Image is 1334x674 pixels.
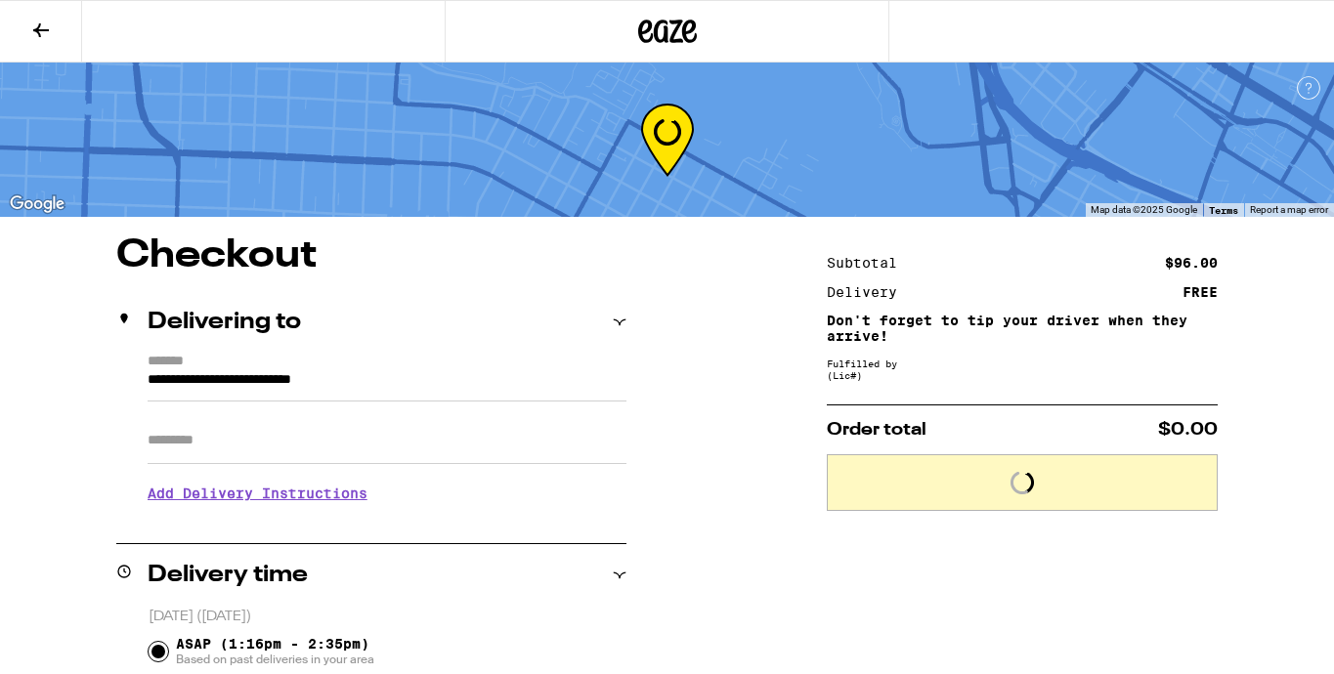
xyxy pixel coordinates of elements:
[148,516,626,531] p: We'll contact you at [PHONE_NUMBER] when we arrive
[1250,204,1328,215] a: Report a map error
[176,652,374,667] span: Based on past deliveries in your area
[148,564,308,587] h2: Delivery time
[5,191,69,217] img: Google
[827,313,1218,344] p: Don't forget to tip your driver when they arrive!
[827,421,926,439] span: Order total
[1158,421,1218,439] span: $0.00
[827,256,911,270] div: Subtotal
[148,471,626,516] h3: Add Delivery Instructions
[116,236,626,275] h1: Checkout
[176,636,374,667] span: ASAP (1:16pm - 2:35pm)
[1209,204,1238,216] a: Terms
[827,358,1218,381] div: Fulfilled by (Lic# )
[1091,204,1197,215] span: Map data ©2025 Google
[5,191,69,217] a: Open this area in Google Maps (opens a new window)
[1165,256,1218,270] div: $96.00
[827,285,911,299] div: Delivery
[148,311,301,334] h2: Delivering to
[149,608,626,626] p: [DATE] ([DATE])
[1183,285,1218,299] div: FREE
